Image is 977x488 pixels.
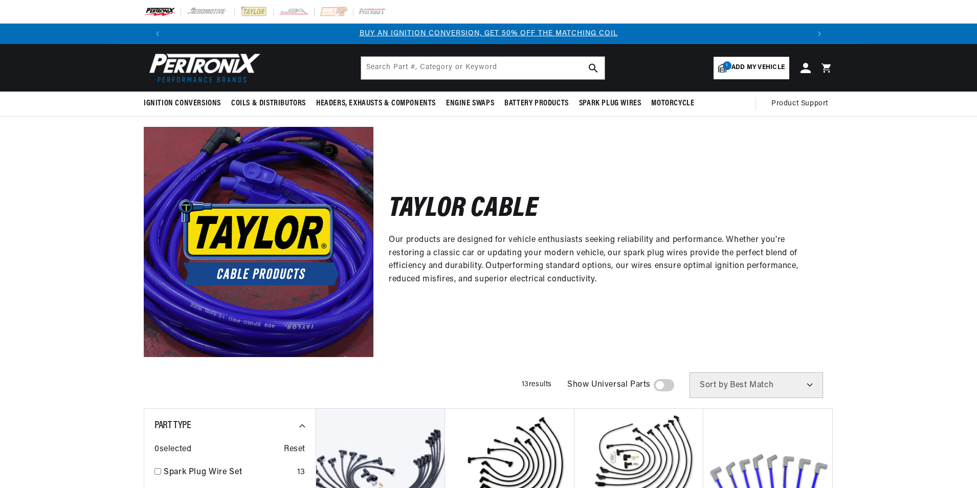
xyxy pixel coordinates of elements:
summary: Coils & Distributors [226,92,311,116]
img: Taylor Cable [144,127,373,357]
summary: Battery Products [499,92,574,116]
span: Motorcycle [651,98,694,109]
summary: Motorcycle [646,92,699,116]
a: 1Add my vehicle [714,57,789,79]
img: Pertronix [144,50,261,85]
span: Coils & Distributors [231,98,306,109]
span: Engine Swaps [446,98,494,109]
input: Search Part #, Category or Keyword [361,57,605,79]
span: 0 selected [154,443,191,456]
span: Product Support [771,98,828,109]
span: Reset [284,443,305,456]
div: 13 [297,466,305,479]
span: Add my vehicle [731,63,785,73]
span: 1 [723,61,731,70]
span: Part Type [154,420,191,431]
h2: Taylor Cable [389,197,538,221]
span: Spark Plug Wires [579,98,641,109]
a: BUY AN IGNITION CONVERSION, GET 50% OFF THE MATCHING COIL [360,30,618,37]
summary: Ignition Conversions [144,92,226,116]
button: Translation missing: en.sections.announcements.previous_announcement [147,24,168,44]
slideshow-component: Translation missing: en.sections.announcements.announcement_bar [118,24,859,44]
summary: Product Support [771,92,833,116]
select: Sort by [690,372,823,398]
button: Translation missing: en.sections.announcements.next_announcement [809,24,830,44]
div: 1 of 3 [168,28,809,39]
div: Announcement [168,28,809,39]
span: 13 results [522,381,552,388]
summary: Spark Plug Wires [574,92,647,116]
span: Ignition Conversions [144,98,221,109]
button: search button [582,57,605,79]
span: Sort by [700,381,728,389]
summary: Engine Swaps [441,92,499,116]
a: Spark Plug Wire Set [164,466,293,479]
span: Show Universal Parts [567,379,651,392]
span: Battery Products [504,98,569,109]
p: Our products are designed for vehicle enthusiasts seeking reliability and performance. Whether yo... [389,234,818,286]
span: Headers, Exhausts & Components [316,98,436,109]
summary: Headers, Exhausts & Components [311,92,441,116]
